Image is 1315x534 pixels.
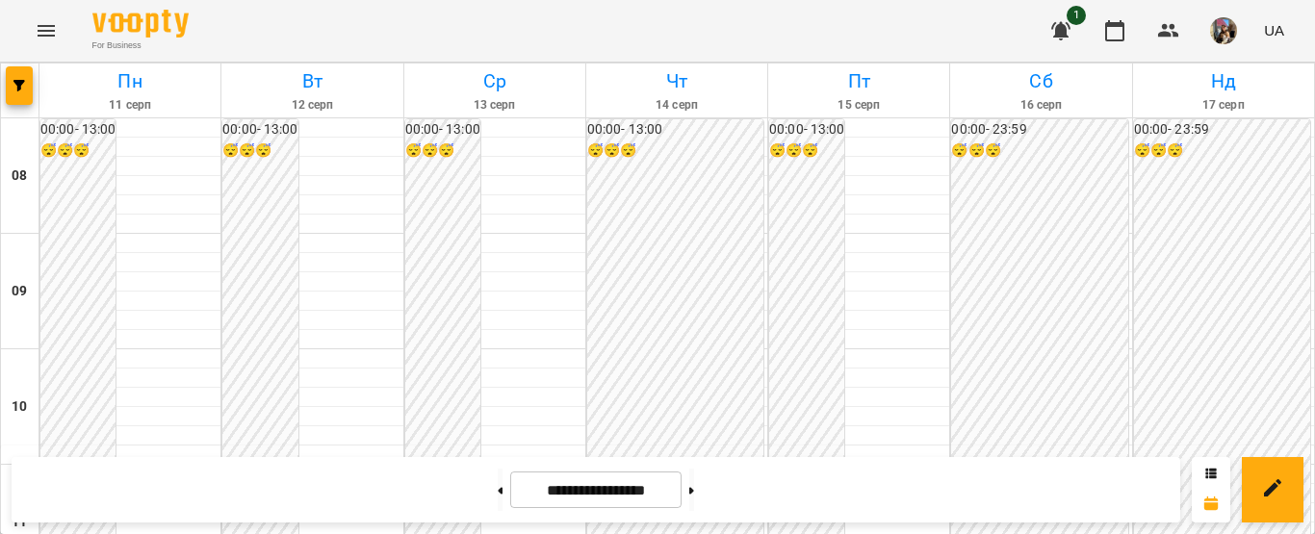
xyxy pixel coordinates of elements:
h6: 00:00 - 23:59 [951,119,1127,140]
h6: 00:00 - 13:00 [222,119,297,140]
span: UA [1264,20,1284,40]
h6: 16 серп [953,96,1128,114]
h6: Пн [42,66,218,96]
img: Voopty Logo [92,10,189,38]
h6: 15 серп [771,96,946,114]
h6: 😴😴😴 [1134,140,1310,162]
h6: 14 серп [589,96,764,114]
span: For Business [92,39,189,52]
h6: 08 [12,165,27,187]
h6: 😴😴😴 [40,140,116,162]
h6: 00:00 - 13:00 [769,119,844,140]
h6: 00:00 - 23:59 [1134,119,1310,140]
h6: Ср [407,66,582,96]
h6: 😴😴😴 [769,140,844,162]
h6: 😴😴😴 [587,140,763,162]
h6: 00:00 - 13:00 [40,119,116,140]
h6: Сб [953,66,1128,96]
h6: Чт [589,66,764,96]
h6: 13 серп [407,96,582,114]
button: UA [1256,13,1292,48]
h6: 😴😴😴 [405,140,480,162]
h6: 11 серп [42,96,218,114]
h6: 17 серп [1136,96,1311,114]
span: 1 [1067,6,1086,25]
h6: 00:00 - 13:00 [405,119,480,140]
button: Menu [23,8,69,54]
h6: 09 [12,281,27,302]
h6: 😴😴😴 [222,140,297,162]
h6: Вт [224,66,400,96]
h6: 10 [12,396,27,418]
h6: Нд [1136,66,1311,96]
h6: Пт [771,66,946,96]
h6: 😴😴😴 [951,140,1127,162]
img: 497ea43cfcb3904c6063eaf45c227171.jpeg [1210,17,1237,44]
h6: 12 серп [224,96,400,114]
h6: 00:00 - 13:00 [587,119,763,140]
